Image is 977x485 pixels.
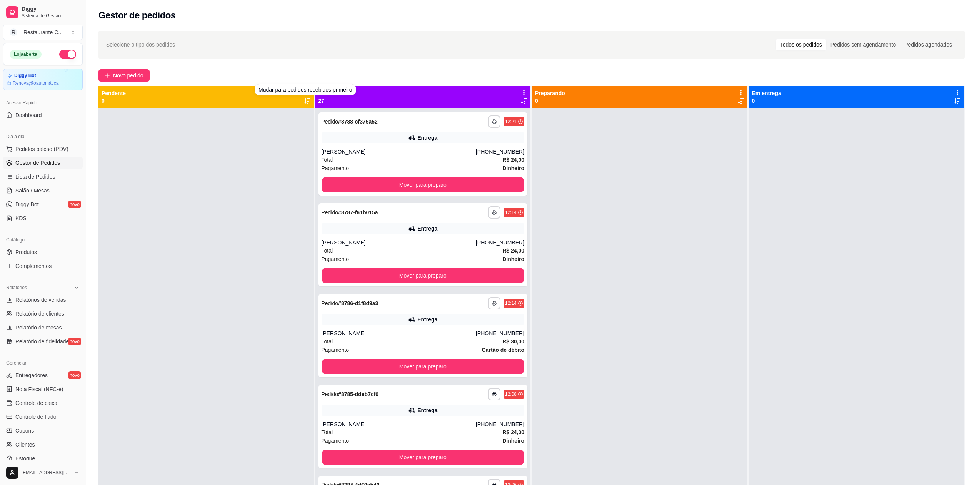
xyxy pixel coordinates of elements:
span: Diggy [22,6,80,13]
a: Diggy Botnovo [3,198,83,211]
div: [PERSON_NAME] [322,148,476,156]
span: Pedido [322,391,338,397]
span: Novo pedido [113,71,143,80]
span: Dashboard [15,111,42,119]
button: Mover para preparo [322,450,525,465]
span: Relatório de fidelidade [15,338,69,345]
div: Mudar para pedidos recebidos primeiro [255,84,356,95]
button: Mover para preparo [322,359,525,374]
strong: # 8787-f61b015a [338,209,378,216]
div: [PHONE_NUMBER] [476,329,524,337]
div: Pedidos sem agendamento [826,39,900,50]
a: Controle de caixa [3,397,83,409]
div: Catálogo [3,234,83,246]
span: Cupons [15,427,34,435]
p: 0 [102,97,126,105]
span: Relatório de mesas [15,324,62,331]
span: Relatório de clientes [15,310,64,318]
a: Relatório de fidelidadenovo [3,335,83,348]
a: Cupons [3,425,83,437]
span: Relatórios [6,284,27,291]
a: Produtos [3,246,83,258]
div: Restaurante C ... [23,28,63,36]
div: 12:14 [505,300,517,306]
p: Em entrega [752,89,781,97]
a: Entregadoresnovo [3,369,83,381]
div: Loja aberta [10,50,42,59]
div: Todos os pedidos [776,39,826,50]
a: Gestor de Pedidos [3,157,83,169]
span: R [10,28,17,36]
div: [PERSON_NAME] [322,420,476,428]
span: Controle de caixa [15,399,57,407]
div: Entrega [417,134,437,142]
button: Alterar Status [59,50,76,59]
button: [EMAIL_ADDRESS][DOMAIN_NAME] [3,463,83,482]
div: Pedidos agendados [900,39,956,50]
div: [PERSON_NAME] [322,329,476,337]
div: Entrega [417,406,437,414]
strong: # 8788-cf375a52 [338,119,378,125]
div: Dia a dia [3,130,83,143]
span: Pagamento [322,436,349,445]
a: Diggy BotRenovaçãoautomática [3,69,83,90]
span: Pagamento [322,164,349,172]
a: Relatórios de vendas [3,294,83,306]
span: Estoque [15,455,35,462]
span: KDS [15,214,27,222]
div: 12:21 [505,119,517,125]
span: Selecione o tipo dos pedidos [106,40,175,49]
p: 0 [535,97,565,105]
span: Pedido [322,209,338,216]
span: Total [322,246,333,255]
span: Sistema de Gestão [22,13,80,19]
strong: R$ 24,00 [502,248,524,254]
p: 0 [752,97,781,105]
span: Pedidos balcão (PDV) [15,145,68,153]
a: Relatório de mesas [3,321,83,334]
button: Select a team [3,25,83,40]
p: Preparando [535,89,565,97]
strong: R$ 30,00 [502,338,524,345]
div: [PHONE_NUMBER] [476,420,524,428]
div: Acesso Rápido [3,97,83,109]
a: Estoque [3,452,83,465]
span: Diggy Bot [15,201,39,208]
p: Pendente [102,89,126,97]
div: 12:08 [505,391,517,397]
a: Controle de fiado [3,411,83,423]
span: plus [105,73,110,78]
div: Gerenciar [3,357,83,369]
strong: R$ 24,00 [502,429,524,435]
span: Produtos [15,248,37,256]
div: 12:14 [505,209,517,216]
span: Pedido [322,119,338,125]
a: KDS [3,212,83,224]
p: 27 [318,97,335,105]
span: Pedido [322,300,338,306]
span: Total [322,428,333,436]
a: Relatório de clientes [3,308,83,320]
div: Entrega [417,316,437,323]
strong: Dinheiro [502,256,524,262]
span: Entregadores [15,371,48,379]
article: Renovação automática [13,80,58,86]
div: [PHONE_NUMBER] [476,239,524,246]
h2: Gestor de pedidos [98,9,176,22]
span: Total [322,156,333,164]
a: Clientes [3,438,83,451]
button: Mover para preparo [322,177,525,192]
button: Novo pedido [98,69,150,82]
span: Lista de Pedidos [15,173,55,181]
strong: # 8785-ddeb7cf0 [338,391,378,397]
div: [PERSON_NAME] [322,239,476,246]
strong: Dinheiro [502,165,524,171]
strong: # 8786-d1f8d9a3 [338,300,378,306]
span: Total [322,337,333,346]
a: Dashboard [3,109,83,121]
strong: R$ 24,00 [502,157,524,163]
span: Nota Fiscal (NFC-e) [15,385,63,393]
strong: Dinheiro [502,438,524,444]
span: Complementos [15,262,52,270]
span: Salão / Mesas [15,187,50,194]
